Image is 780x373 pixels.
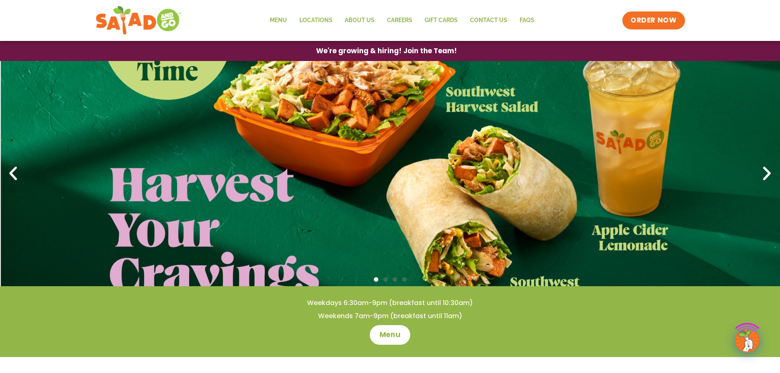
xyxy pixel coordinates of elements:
[4,165,22,183] div: Previous slide
[374,277,378,282] span: Go to slide 1
[631,16,676,25] span: ORDER NOW
[622,11,685,29] a: ORDER NOW
[339,11,381,30] a: About Us
[370,325,410,345] a: Menu
[316,47,457,54] span: We're growing & hiring! Join the Team!
[402,277,407,282] span: Go to slide 4
[513,11,540,30] a: FAQs
[264,11,293,30] a: Menu
[304,41,469,61] a: We're growing & hiring! Join the Team!
[464,11,513,30] a: Contact Us
[383,277,388,282] span: Go to slide 2
[393,277,397,282] span: Go to slide 3
[758,165,776,183] div: Next slide
[418,11,464,30] a: GIFT CARDS
[95,4,182,37] img: new-SAG-logo-768×292
[293,11,339,30] a: Locations
[16,312,764,321] h4: Weekends 7am-9pm (breakfast until 11am)
[380,330,400,340] span: Menu
[16,298,764,307] h4: Weekdays 6:30am-9pm (breakfast until 10:30am)
[264,11,540,30] nav: Menu
[381,11,418,30] a: Careers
